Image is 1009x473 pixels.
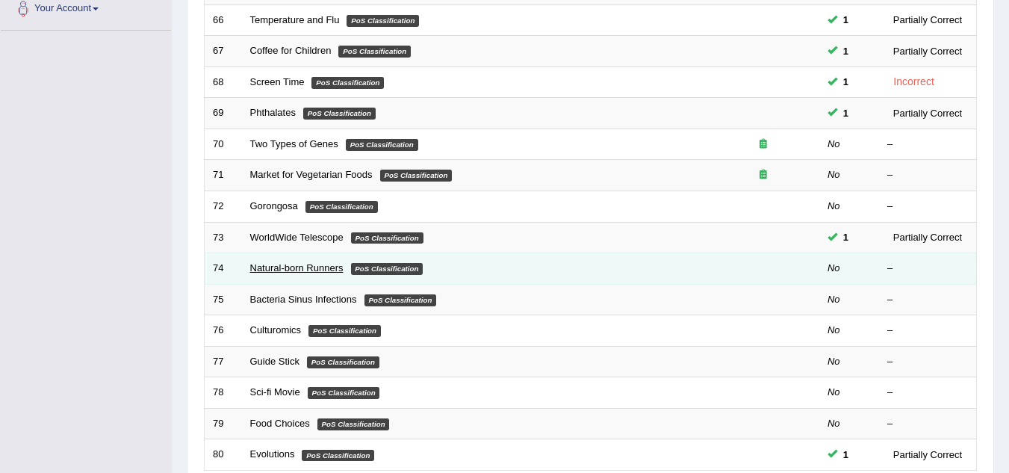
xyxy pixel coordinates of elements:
[250,200,298,211] a: Gorongosa
[887,200,968,214] div: –
[307,356,379,368] em: PoS Classification
[887,417,968,431] div: –
[887,168,968,182] div: –
[250,232,344,243] a: WorldWide Telescope
[250,294,357,305] a: Bacteria Sinus Infections
[887,293,968,307] div: –
[715,168,811,182] div: Exam occurring question
[302,450,374,462] em: PoS Classification
[887,386,968,400] div: –
[837,229,854,245] span: You can still take this question
[715,137,811,152] div: Exam occurring question
[351,263,423,275] em: PoS Classification
[205,253,242,285] td: 74
[311,77,384,89] em: PoS Classification
[205,98,242,129] td: 69
[308,325,381,337] em: PoS Classification
[828,324,840,336] em: No
[205,222,242,253] td: 73
[205,4,242,36] td: 66
[205,191,242,222] td: 72
[205,439,242,471] td: 80
[887,12,968,28] div: Partially Correct
[250,418,310,429] a: Food Choices
[250,107,296,118] a: Phthalates
[887,73,940,90] div: Incorrect
[887,105,968,121] div: Partially Correct
[837,12,854,28] span: You can still take this question
[205,67,242,98] td: 68
[250,386,300,398] a: Sci-fi Movie
[250,262,344,273] a: Natural-born Runners
[250,138,338,149] a: Two Types of Genes
[347,15,419,27] em: PoS Classification
[828,262,840,273] em: No
[837,43,854,59] span: You can still take this question
[250,324,302,336] a: Culturomics
[205,36,242,67] td: 67
[887,355,968,369] div: –
[887,137,968,152] div: –
[205,284,242,315] td: 75
[250,76,305,87] a: Screen Time
[250,356,299,367] a: Guide Stick
[364,294,437,306] em: PoS Classification
[205,160,242,191] td: 71
[205,315,242,347] td: 76
[828,386,840,398] em: No
[887,447,968,463] div: Partially Correct
[837,447,854,463] span: You can still take this question
[346,139,418,151] em: PoS Classification
[305,201,378,213] em: PoS Classification
[303,108,376,120] em: PoS Classification
[308,387,380,399] em: PoS Classification
[351,232,423,244] em: PoS Classification
[828,200,840,211] em: No
[828,169,840,180] em: No
[837,105,854,121] span: You can still take this question
[250,169,373,180] a: Market for Vegetarian Foods
[828,138,840,149] em: No
[828,356,840,367] em: No
[205,129,242,160] td: 70
[250,14,340,25] a: Temperature and Flu
[205,377,242,409] td: 78
[250,448,295,460] a: Evolutions
[250,45,332,56] a: Coffee for Children
[887,324,968,338] div: –
[887,43,968,59] div: Partially Correct
[205,346,242,377] td: 77
[380,170,453,182] em: PoS Classification
[828,418,840,429] em: No
[828,294,840,305] em: No
[205,408,242,439] td: 79
[887,229,968,245] div: Partially Correct
[338,46,411,58] em: PoS Classification
[317,418,390,430] em: PoS Classification
[837,74,854,90] span: You can still take this question
[887,262,968,276] div: –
